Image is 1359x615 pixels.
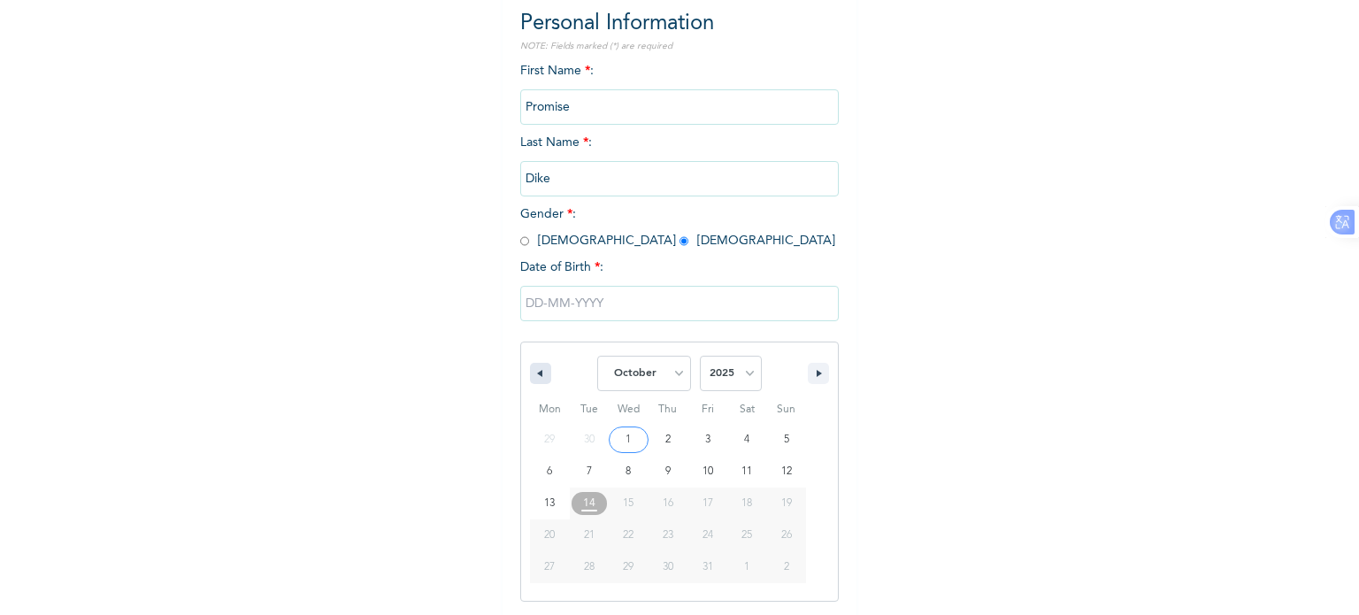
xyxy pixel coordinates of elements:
span: 23 [663,519,673,551]
button: 3 [687,424,727,456]
button: 9 [649,456,688,488]
button: 10 [687,456,727,488]
span: 29 [623,551,633,583]
input: DD-MM-YYYY [520,286,839,321]
span: 20 [544,519,555,551]
input: Enter your last name [520,161,839,196]
span: 8 [626,456,631,488]
span: Thu [649,396,688,424]
span: 30 [663,551,673,583]
input: Enter your first name [520,89,839,125]
span: Mon [530,396,570,424]
button: 31 [687,551,727,583]
span: 4 [744,424,749,456]
button: 25 [727,519,767,551]
button: 29 [609,551,649,583]
span: 10 [703,456,713,488]
button: 19 [766,488,806,519]
span: Sat [727,396,767,424]
button: 24 [687,519,727,551]
button: 12 [766,456,806,488]
span: Last Name : [520,136,839,185]
span: Sun [766,396,806,424]
span: 16 [663,488,673,519]
button: 2 [649,424,688,456]
span: 17 [703,488,713,519]
h2: Personal Information [520,8,839,40]
span: 18 [741,488,752,519]
button: 7 [570,456,610,488]
p: NOTE: Fields marked (*) are required [520,40,839,53]
span: 19 [781,488,792,519]
button: 16 [649,488,688,519]
button: 6 [530,456,570,488]
span: 21 [584,519,595,551]
button: 20 [530,519,570,551]
span: Fri [687,396,727,424]
span: 27 [544,551,555,583]
button: 17 [687,488,727,519]
span: 2 [665,424,671,456]
button: 30 [649,551,688,583]
button: 21 [570,519,610,551]
span: 12 [781,456,792,488]
button: 14 [570,488,610,519]
button: 8 [609,456,649,488]
span: 7 [587,456,592,488]
button: 4 [727,424,767,456]
span: 3 [705,424,710,456]
button: 18 [727,488,767,519]
span: First Name : [520,65,839,113]
span: 11 [741,456,752,488]
span: 24 [703,519,713,551]
span: Wed [609,396,649,424]
button: 15 [609,488,649,519]
button: 23 [649,519,688,551]
button: 28 [570,551,610,583]
span: 13 [544,488,555,519]
span: 9 [665,456,671,488]
button: 22 [609,519,649,551]
span: Date of Birth : [520,258,603,277]
button: 26 [766,519,806,551]
button: 1 [609,424,649,456]
button: 11 [727,456,767,488]
span: 25 [741,519,752,551]
span: 31 [703,551,713,583]
button: 27 [530,551,570,583]
span: 22 [623,519,633,551]
span: Gender : [DEMOGRAPHIC_DATA] [DEMOGRAPHIC_DATA] [520,208,835,247]
button: 13 [530,488,570,519]
button: 5 [766,424,806,456]
span: 28 [584,551,595,583]
span: Tue [570,396,610,424]
span: 1 [626,424,631,456]
span: 14 [583,488,595,519]
span: 15 [623,488,633,519]
span: 6 [547,456,552,488]
span: 26 [781,519,792,551]
span: 5 [784,424,789,456]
